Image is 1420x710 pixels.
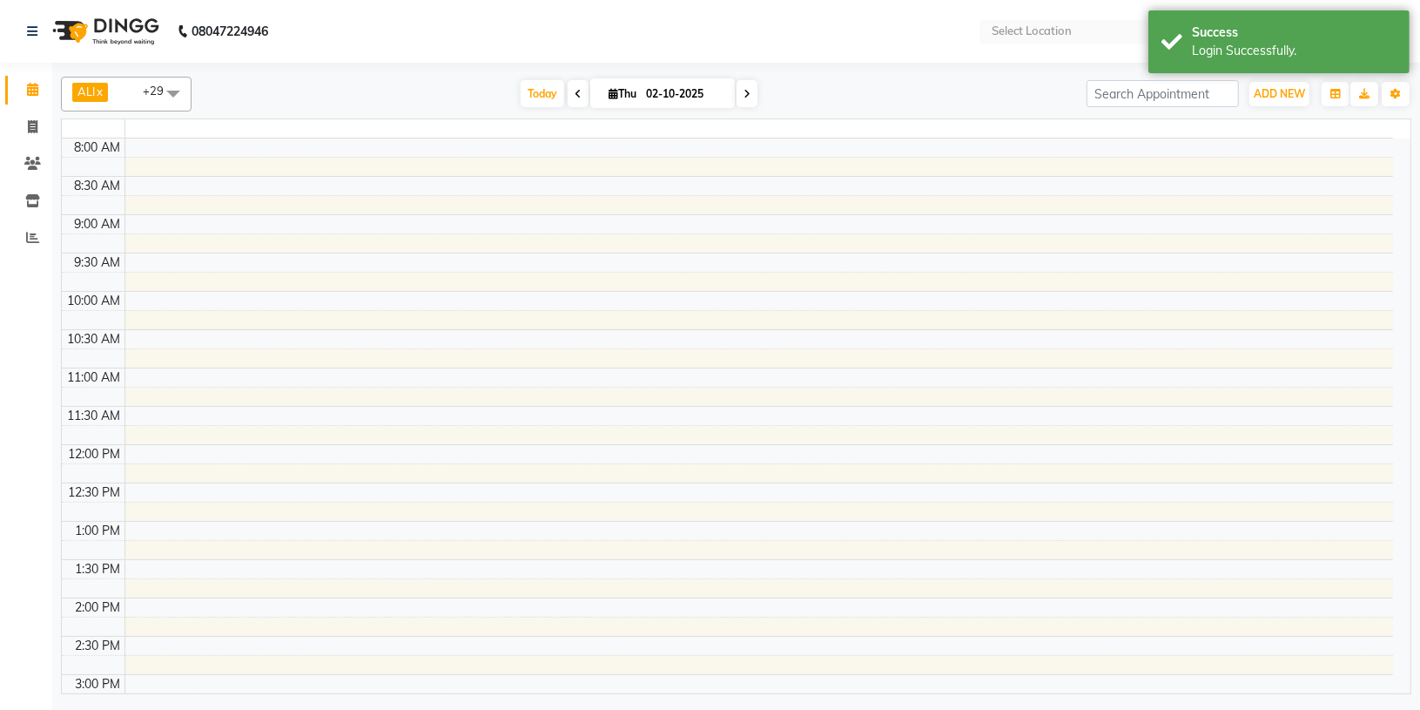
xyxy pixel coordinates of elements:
span: Today [521,80,564,107]
div: 10:30 AM [64,330,125,348]
div: 12:00 PM [65,445,125,463]
div: 11:30 AM [64,407,125,425]
div: 10:00 AM [64,292,125,310]
div: 9:30 AM [71,254,125,272]
div: Success [1192,24,1396,42]
div: 2:00 PM [72,598,125,617]
div: 12:30 PM [65,483,125,502]
div: 2:30 PM [72,637,125,655]
a: x [95,85,103,98]
span: Thu [604,87,641,100]
img: logo [44,7,164,56]
button: ADD NEW [1249,82,1309,106]
div: 9:00 AM [71,215,125,233]
div: 8:00 AM [71,139,125,157]
span: +29 [143,84,177,98]
input: Search Appointment [1087,80,1239,107]
span: ALI [77,85,95,98]
b: 08047224946 [192,7,268,56]
span: ADD NEW [1254,87,1305,100]
div: 1:00 PM [72,522,125,540]
div: 8:30 AM [71,177,125,195]
div: Login Successfully. [1192,42,1396,60]
div: 11:00 AM [64,369,125,387]
div: 1:30 PM [72,560,125,578]
div: Select Location [992,23,1072,40]
div: 3:00 PM [72,675,125,693]
input: 2025-10-02 [641,81,728,107]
